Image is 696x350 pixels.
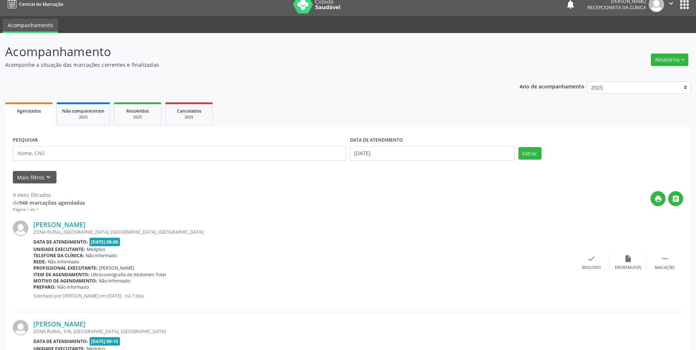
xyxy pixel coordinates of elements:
img: img [13,220,28,236]
b: Motivo de agendamento: [33,278,97,284]
i:  [661,255,669,263]
button: Filtrar [518,147,542,160]
p: Ano de acompanhamento [520,81,584,91]
span: Não compareceram [62,108,105,114]
div: Mais ações [655,265,675,270]
b: Data de atendimento: [33,239,88,245]
input: Selecione um intervalo [350,146,515,161]
span: Agendados [17,108,41,114]
span: Recepcionista da clínica [587,4,646,11]
b: Data de atendimento: [33,338,88,344]
p: Acompanhamento [5,43,485,61]
button: print [651,191,666,206]
span: Não informado [48,259,79,265]
span: Medplus [87,246,105,252]
span: [DATE] 08:15 [90,337,120,346]
a: Acompanhamento [3,19,58,33]
span: Central de Marcação [19,1,63,7]
b: Rede: [33,259,46,265]
button: Mais filtroskeyboard_arrow_down [13,171,57,184]
a: [PERSON_NAME] [33,320,85,328]
button:  [668,191,683,206]
div: de [13,199,85,207]
input: Nome, CNS [13,146,346,161]
label: PESQUISAR [13,135,38,146]
i: check [587,255,595,263]
p: Acompanhe a situação das marcações correntes e finalizadas [5,61,485,69]
i: print [654,195,662,203]
strong: 948 marcações agendadas [19,199,85,206]
b: Profissional executante: [33,265,98,271]
span: [DATE] 08:00 [90,238,120,246]
span: Ultrassonografia de Abdomen Total [91,271,166,278]
div: Página 1 de 1 [13,207,85,213]
div: 2025 [171,114,207,120]
button: Relatórios [651,54,688,66]
i: insert_drive_file [624,255,632,263]
div: ZONA RURAL, [GEOGRAPHIC_DATA], [GEOGRAPHIC_DATA], [GEOGRAPHIC_DATA] [33,229,573,235]
span: Resolvidos [126,108,149,114]
b: Unidade executante: [33,246,85,252]
div: Resolvido [582,265,601,270]
div: ZONA RURAL, S/N, [GEOGRAPHIC_DATA], [GEOGRAPHIC_DATA] [33,328,573,335]
div: 2025 [62,114,105,120]
i:  [672,195,680,203]
b: Item de agendamento: [33,271,90,278]
span: Não informado [57,284,89,290]
label: DATA DE ATENDIMENTO [350,135,403,146]
span: Não informado [85,252,117,259]
span: Cancelados [177,108,201,114]
i: keyboard_arrow_down [44,173,52,181]
p: Solicitado por [PERSON_NAME] em [DATE] - há 7 dias [33,293,573,299]
div: 2025 [119,114,156,120]
b: Telefone da clínica: [33,252,84,259]
a: [PERSON_NAME] [33,220,85,229]
div: 9 itens filtrados [13,191,85,199]
b: Preparo: [33,284,56,290]
span: Não informado [99,278,130,284]
span: [PERSON_NAME] [99,265,134,271]
div: Exportar (PDF) [615,265,641,270]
